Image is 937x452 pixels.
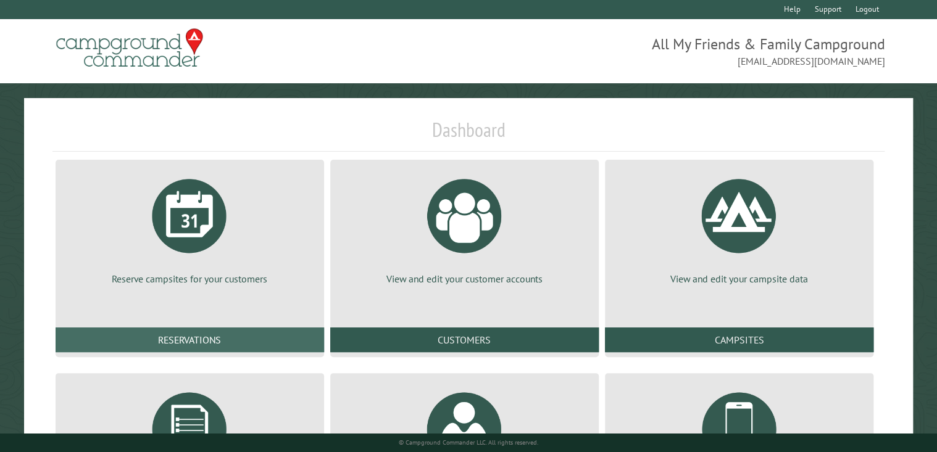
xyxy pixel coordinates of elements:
a: Campsites [605,327,873,352]
a: Customers [330,327,599,352]
small: © Campground Commander LLC. All rights reserved. [399,438,538,446]
p: View and edit your customer accounts [345,272,584,286]
p: Reserve campsites for your customers [70,272,309,286]
span: All My Friends & Family Campground [EMAIL_ADDRESS][DOMAIN_NAME] [468,34,885,68]
p: View and edit your campsite data [620,272,859,286]
a: View and edit your campsite data [620,170,859,286]
a: Reserve campsites for your customers [70,170,309,286]
h1: Dashboard [52,118,885,152]
a: Reservations [56,327,324,352]
a: View and edit your customer accounts [345,170,584,286]
img: Campground Commander [52,24,207,72]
